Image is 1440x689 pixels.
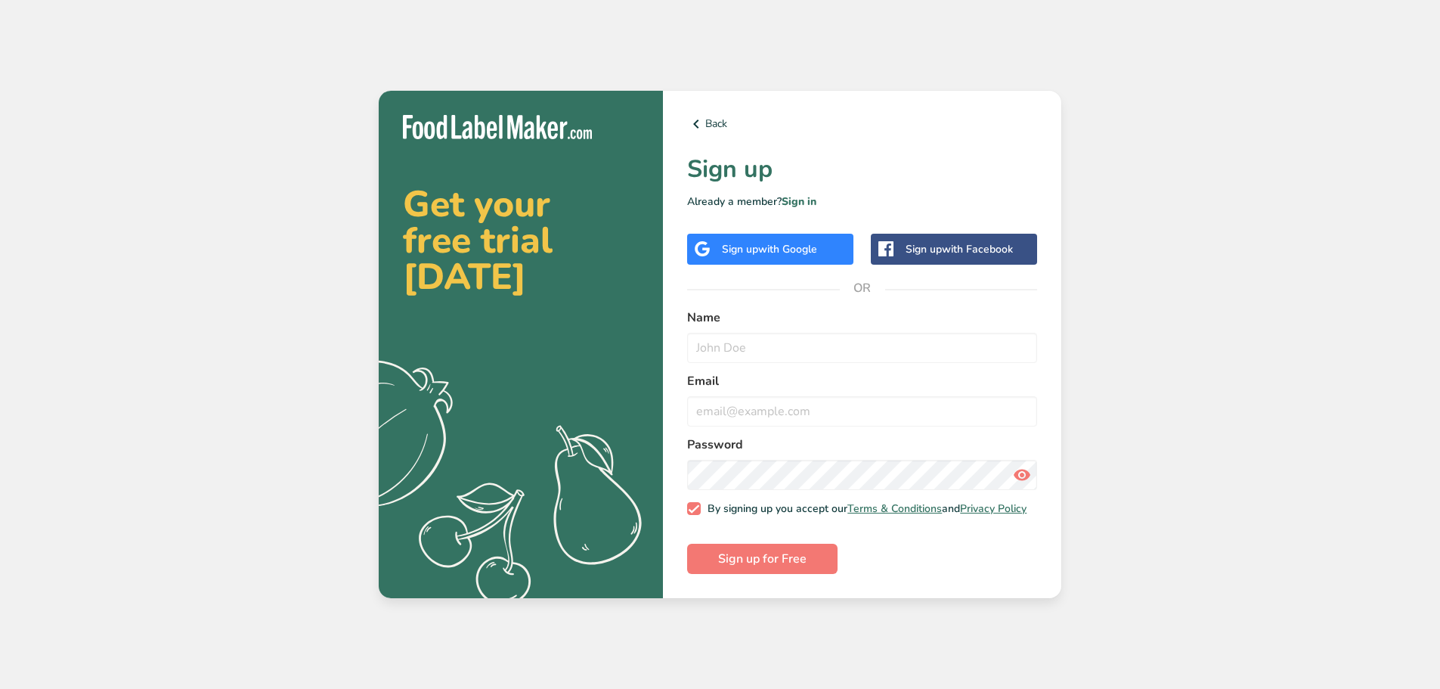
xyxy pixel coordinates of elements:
[960,501,1027,516] a: Privacy Policy
[687,333,1037,363] input: John Doe
[687,544,838,574] button: Sign up for Free
[687,151,1037,188] h1: Sign up
[403,186,639,295] h2: Get your free trial [DATE]
[722,241,817,257] div: Sign up
[840,265,885,311] span: OR
[687,372,1037,390] label: Email
[906,241,1013,257] div: Sign up
[942,242,1013,256] span: with Facebook
[758,242,817,256] span: with Google
[847,501,942,516] a: Terms & Conditions
[403,115,592,140] img: Food Label Maker
[687,309,1037,327] label: Name
[687,436,1037,454] label: Password
[687,115,1037,133] a: Back
[701,502,1027,516] span: By signing up you accept our and
[718,550,807,568] span: Sign up for Free
[687,396,1037,427] input: email@example.com
[687,194,1037,209] p: Already a member?
[782,194,816,209] a: Sign in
